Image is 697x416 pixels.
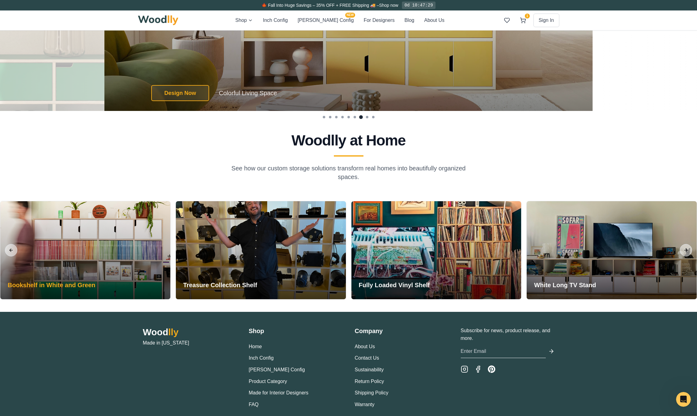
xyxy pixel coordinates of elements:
[364,16,395,24] button: For Designers
[261,3,379,8] span: 🍁 Fall Into Huge Savings – 35% OFF + FREE Shipping 🚚 –
[13,78,103,84] div: Chat with us
[230,164,467,181] p: See how our custom storage solutions transform real homes into beautifully organized spaces.
[249,354,274,362] button: Inch Config
[143,339,237,347] p: Made in [US_STATE]
[138,15,179,25] img: Woodlly
[461,345,546,358] input: Enter Email
[355,355,379,361] a: Contact Us
[151,85,209,101] button: Design Now
[183,281,257,289] h3: Treasure Collection Shelf
[461,327,554,342] p: Subscribe for news, product release, and more.
[263,16,288,24] button: Inch Config
[355,390,388,395] a: Shipping Policy
[534,281,596,289] h3: White Long TV Stand
[249,366,305,374] button: [PERSON_NAME] Config
[249,390,309,395] a: Made for Interior Designers
[235,16,253,24] button: Shop
[298,16,354,24] button: [PERSON_NAME] ConfigNEW
[249,327,342,335] h3: Shop
[12,54,111,65] p: How can we help?
[379,3,398,8] a: Shop now
[355,379,384,384] a: Return Policy
[359,281,430,289] h3: Fully Loaded Vinyl Shelf
[8,281,95,289] h3: Bookshelf in White and Green
[355,344,375,349] a: About Us
[12,44,111,54] p: Hi there 👋
[474,365,482,373] a: Facebook
[404,16,414,24] button: Blog
[249,402,259,407] a: FAQ
[140,133,557,148] h2: Woodlly at Home
[488,365,495,373] a: Pinterest
[6,72,117,89] div: Chat with us
[533,14,559,27] button: Sign In
[62,192,123,217] button: Messages
[461,365,468,373] a: Instagram
[82,208,103,212] span: Messages
[12,10,25,22] img: Profile image for Anna
[143,327,237,338] h2: Wood
[355,327,448,335] h3: Company
[345,13,355,18] span: NEW
[402,2,435,9] div: 0d 10:47:29
[355,367,384,372] a: Sustainability
[249,379,287,384] a: Product Category
[24,208,38,212] span: Home
[517,15,529,26] button: 1
[424,16,444,24] button: About Us
[219,89,277,97] p: Colorful Living Space
[676,392,691,407] iframe: Intercom live chat
[249,344,262,349] a: Home
[525,14,530,18] span: 1
[355,402,375,407] a: Warranty
[106,10,117,21] div: Close
[168,327,178,337] span: lly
